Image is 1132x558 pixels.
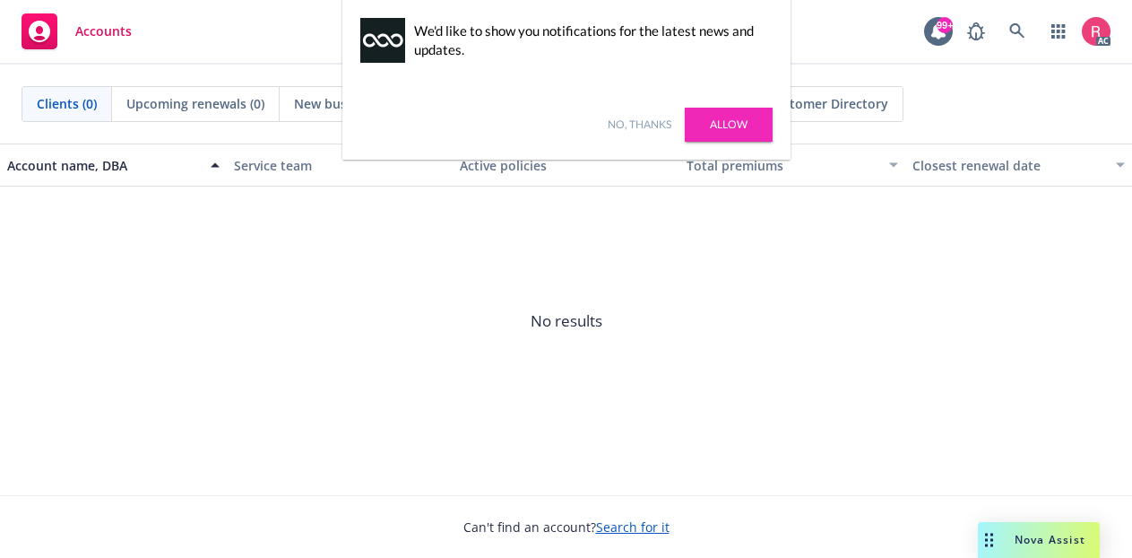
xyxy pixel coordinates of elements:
[905,144,1132,187] button: Closest renewal date
[912,156,1105,175] div: Closest renewal date
[234,156,446,175] div: Service team
[596,519,670,536] a: Search for it
[1041,13,1076,49] a: Switch app
[14,6,139,57] a: Accounts
[978,522,1000,558] div: Drag to move
[453,144,679,187] button: Active policies
[460,156,672,175] div: Active policies
[227,144,454,187] button: Service team
[685,108,773,142] a: Allow
[37,94,97,113] span: Clients (0)
[608,117,671,133] a: No, thanks
[978,522,1100,558] button: Nova Assist
[463,518,670,536] span: Can't find an account?
[937,17,953,33] div: 99+
[958,13,994,49] a: Report a Bug
[126,94,264,113] span: Upcoming renewals (0)
[414,22,764,59] div: We'd like to show you notifications for the latest news and updates.
[1082,17,1110,46] img: photo
[767,94,888,113] span: Customer Directory
[294,94,410,113] span: New businesses (0)
[679,144,906,187] button: Total premiums
[999,13,1035,49] a: Search
[687,156,879,175] div: Total premiums
[75,24,132,39] span: Accounts
[1015,532,1085,547] span: Nova Assist
[7,156,200,175] div: Account name, DBA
